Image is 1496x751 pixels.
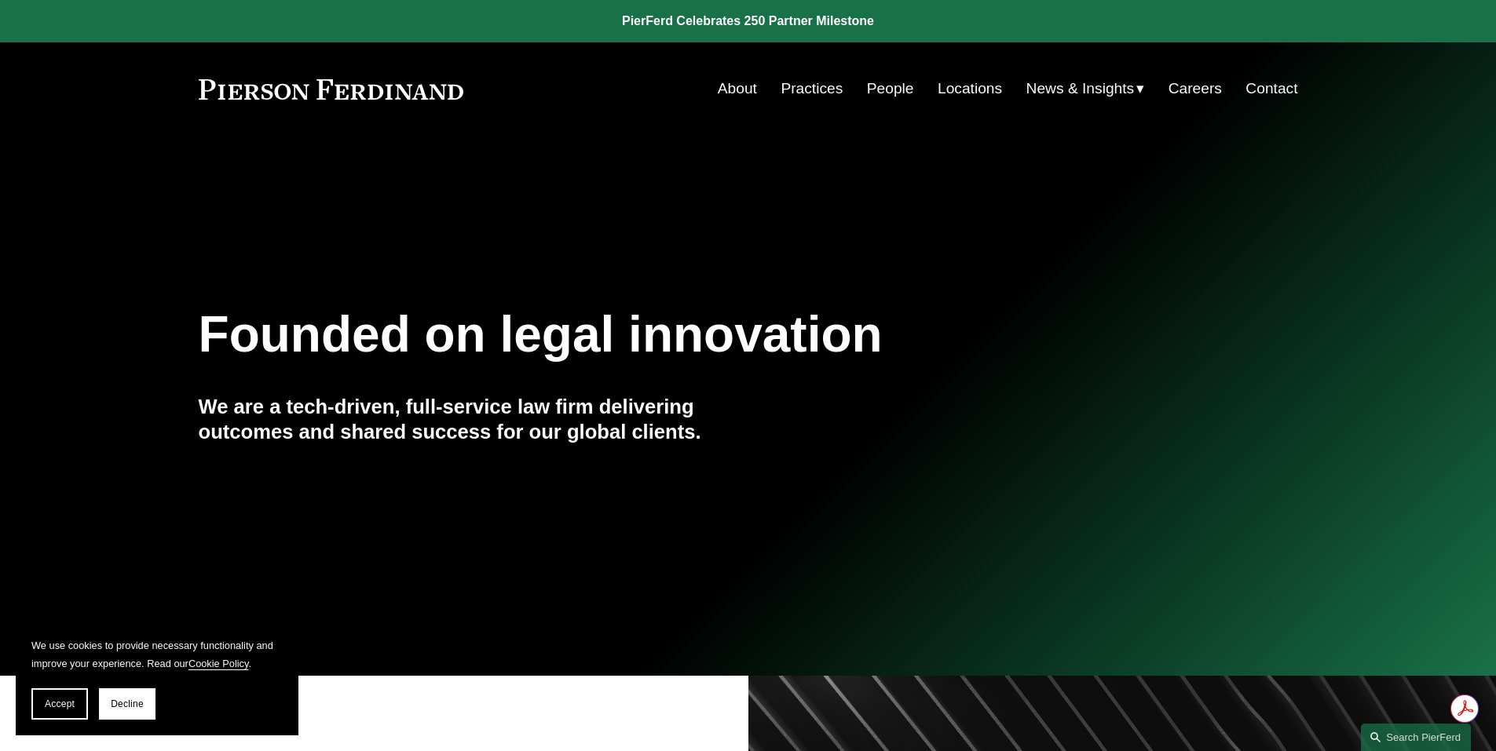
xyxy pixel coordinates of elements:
span: News & Insights [1026,75,1135,103]
a: Locations [938,74,1002,104]
button: Decline [99,688,155,720]
a: People [867,74,914,104]
a: folder dropdown [1026,74,1145,104]
section: Cookie banner [16,621,298,735]
h1: Founded on legal innovation [199,306,1115,363]
span: Accept [45,698,75,709]
a: Contact [1245,74,1297,104]
p: We use cookies to provide necessary functionality and improve your experience. Read our . [31,636,283,673]
a: Practices [781,74,843,104]
a: Search this site [1361,724,1471,751]
a: Cookie Policy [188,658,249,669]
a: About [718,74,757,104]
span: Decline [111,698,144,709]
button: Accept [31,688,88,720]
h4: We are a tech-driven, full-service law firm delivering outcomes and shared success for our global... [199,394,748,445]
a: Careers [1169,74,1222,104]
